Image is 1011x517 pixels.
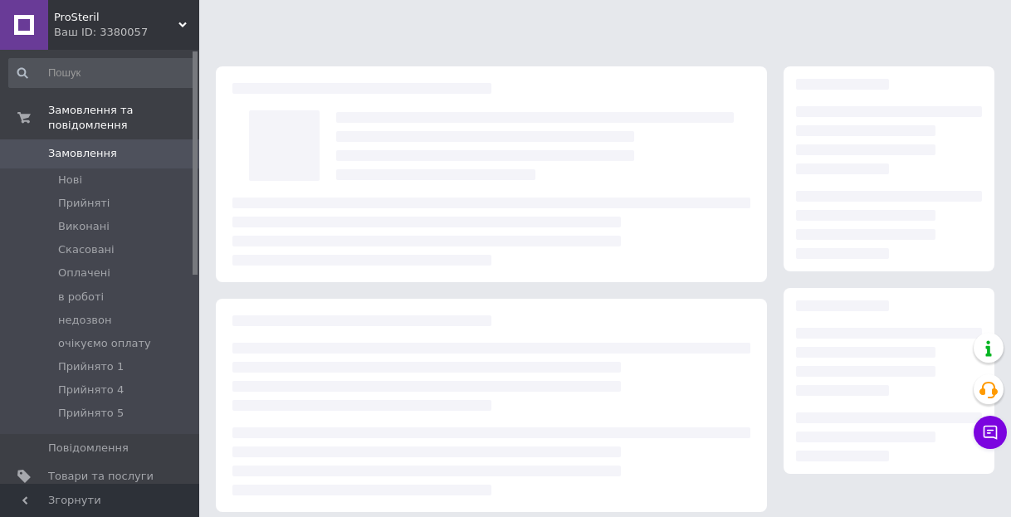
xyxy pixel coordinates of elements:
span: Прийнято 5 [58,406,124,421]
span: в роботі [58,290,104,305]
span: Скасовані [58,242,115,257]
span: очікуємо оплату [58,336,151,351]
span: Замовлення [48,146,117,161]
span: Товари та послуги [48,469,154,484]
span: Оплачені [58,266,110,280]
span: Прийняті [58,196,110,211]
button: Чат з покупцем [974,416,1007,449]
span: Нові [58,173,82,188]
span: недозвон [58,313,111,328]
span: Виконані [58,219,110,234]
span: Замовлення та повідомлення [48,103,199,133]
input: Пошук [8,58,196,88]
span: Прийнято 4 [58,383,124,398]
span: ProSteril [54,10,178,25]
span: Прийнято 1 [58,359,124,374]
span: Повідомлення [48,441,129,456]
div: Ваш ID: 3380057 [54,25,199,40]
